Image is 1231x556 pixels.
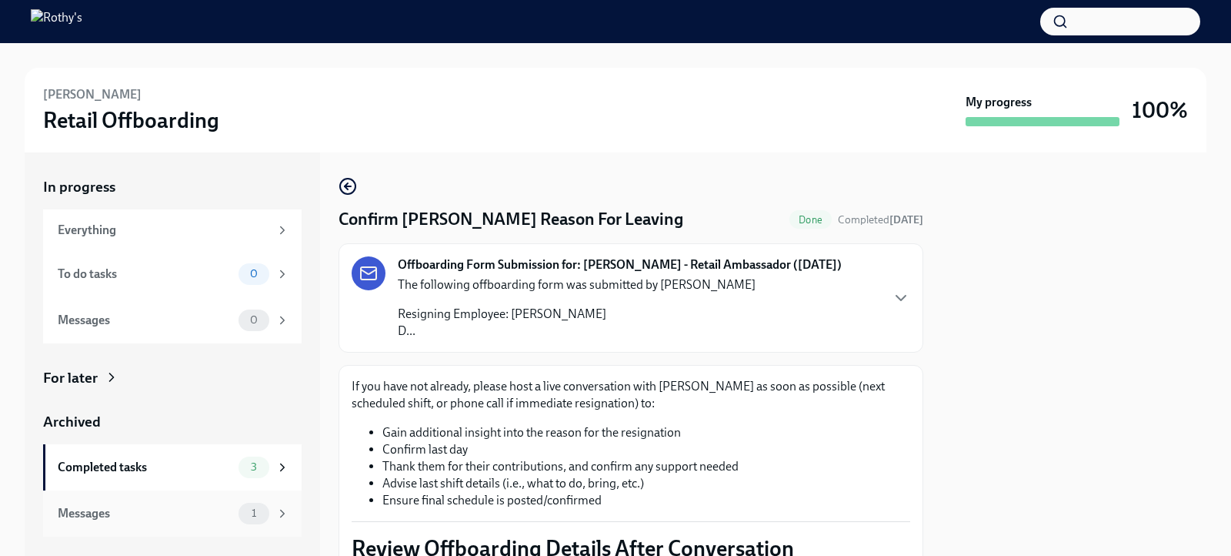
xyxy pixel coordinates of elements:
[43,297,302,343] a: Messages0
[398,276,756,293] p: The following offboarding form was submitted by [PERSON_NAME]
[58,266,232,283] div: To do tasks
[382,492,910,509] li: Ensure final schedule is posted/confirmed
[889,213,923,226] strong: [DATE]
[241,314,267,326] span: 0
[352,378,910,412] p: If you have not already, please host a live conversation with [PERSON_NAME] as soon as possible (...
[838,213,923,226] span: Completed
[31,9,82,34] img: Rothy's
[58,312,232,329] div: Messages
[382,475,910,492] li: Advise last shift details (i.e., what to do, bring, etc.)
[398,306,756,340] p: Resigning Employee: [PERSON_NAME] D...
[43,209,302,251] a: Everything
[58,459,232,476] div: Completed tasks
[398,256,842,273] strong: Offboarding Form Submission for: [PERSON_NAME] - Retail Ambassador ([DATE])
[242,507,265,519] span: 1
[838,213,923,227] span: October 15th, 2025 16:31
[789,214,832,226] span: Done
[43,251,302,297] a: To do tasks0
[382,441,910,458] li: Confirm last day
[43,412,302,432] a: Archived
[966,94,1032,111] strong: My progress
[339,208,683,231] h4: Confirm [PERSON_NAME] Reason For Leaving
[58,222,269,239] div: Everything
[58,505,232,522] div: Messages
[43,368,302,388] a: For later
[43,177,302,197] a: In progress
[242,461,266,473] span: 3
[43,444,302,491] a: Completed tasks3
[43,491,302,537] a: Messages1
[43,106,219,134] h3: Retail Offboarding
[43,86,142,103] h6: [PERSON_NAME]
[43,368,98,388] div: For later
[241,268,267,280] span: 0
[1132,96,1188,124] h3: 100%
[382,458,910,475] li: Thank them for their contributions, and confirm any support needed
[382,424,910,441] li: Gain additional insight into the reason for the resignation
